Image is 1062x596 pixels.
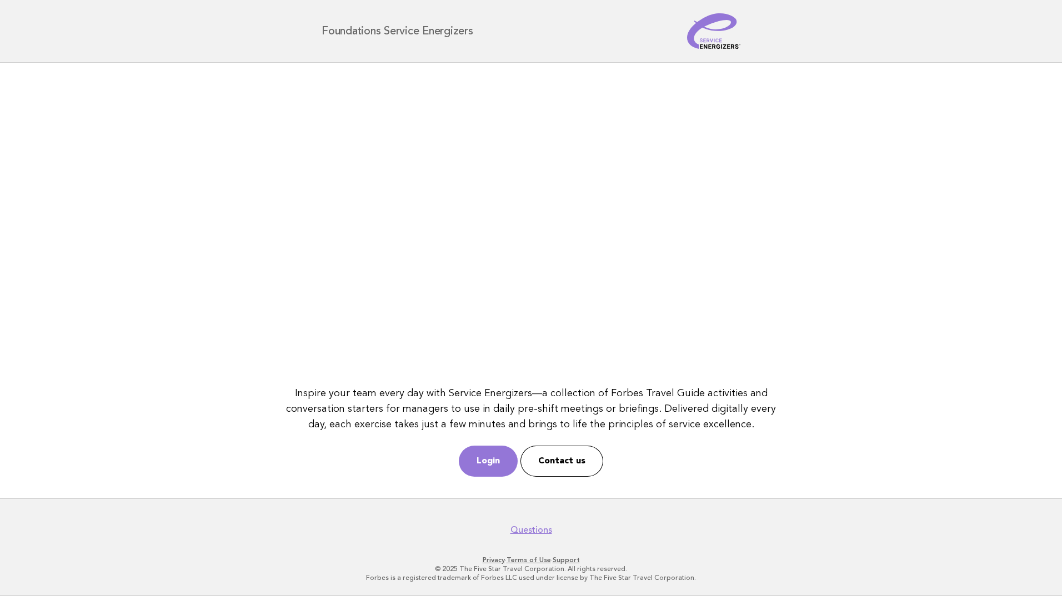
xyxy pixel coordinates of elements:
[459,446,518,477] a: Login
[510,524,552,536] a: Questions
[279,386,783,432] p: Inspire your team every day with Service Energizers—a collection of Forbes Travel Guide activitie...
[520,446,603,477] a: Contact us
[687,13,740,49] img: Service Energizers
[191,555,871,564] p: · ·
[191,573,871,582] p: Forbes is a registered trademark of Forbes LLC used under license by The Five Star Travel Corpora...
[191,564,871,573] p: © 2025 The Five Star Travel Corporation. All rights reserved.
[507,556,551,564] a: Terms of Use
[279,84,783,368] iframe: YouTube video player
[553,556,580,564] a: Support
[322,26,473,37] h1: Foundations Service Energizers
[483,556,505,564] a: Privacy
